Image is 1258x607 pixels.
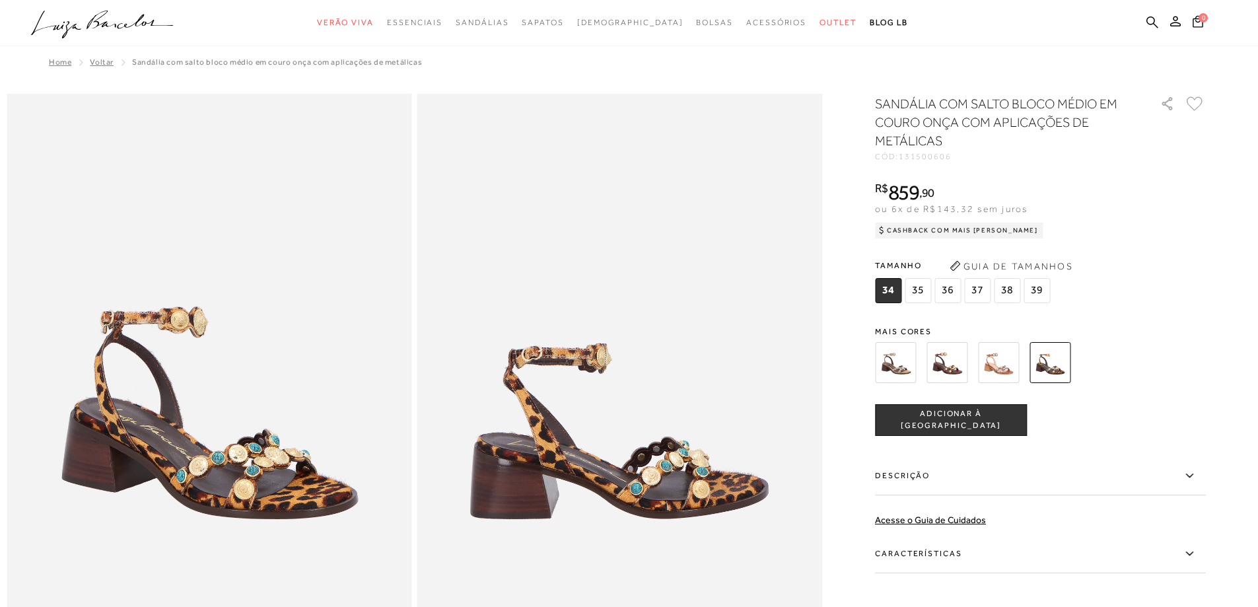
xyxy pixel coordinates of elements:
span: 37 [964,278,991,303]
span: 859 [888,180,919,204]
img: SANDÁLIA COM SALTO BLOCO MÉDIO EM COURO CAFÉ COM APLICAÇÕES METÁLICAS [926,342,967,383]
span: 39 [1024,278,1050,303]
span: Sapatos [522,18,563,27]
span: [DEMOGRAPHIC_DATA] [577,18,683,27]
span: ou 6x de R$143,32 sem juros [875,203,1028,214]
label: Características [875,535,1205,573]
span: Acessórios [746,18,806,27]
div: CÓD: [875,153,1139,161]
a: noSubCategoriesText [820,11,856,35]
span: Sandálias [456,18,508,27]
a: Acesse o Guia de Cuidados [875,515,986,525]
span: BLOG LB [870,18,908,27]
button: 0 [1189,15,1207,32]
h1: SANDÁLIA COM SALTO BLOCO MÉDIO EM COURO ONÇA COM APLICAÇÕES DE METÁLICAS [875,94,1123,150]
span: ADICIONAR À [GEOGRAPHIC_DATA] [876,408,1026,431]
span: Outlet [820,18,856,27]
a: Voltar [90,57,114,67]
span: 90 [922,186,934,199]
span: Bolsas [696,18,733,27]
a: noSubCategoriesText [387,11,442,35]
a: noSubCategoriesText [317,11,374,35]
a: BLOG LB [870,11,908,35]
span: 0 [1199,13,1208,22]
a: noSubCategoriesText [456,11,508,35]
span: 38 [994,278,1020,303]
img: SANDÁLIA COM SALTO BLOCO MÉDIO EM COURO CARAMELO COM APLICAÇÕES METÁLICAS [978,342,1019,383]
span: 35 [905,278,931,303]
span: Tamanho [875,256,1053,275]
div: Cashback com Mais [PERSON_NAME] [875,223,1043,238]
button: Guia de Tamanhos [945,256,1077,277]
a: noSubCategoriesText [522,11,563,35]
span: Verão Viva [317,18,374,27]
a: noSubCategoriesText [746,11,806,35]
a: noSubCategoriesText [696,11,733,35]
i: R$ [875,182,888,194]
span: 34 [875,278,901,303]
img: SANDÁLIA COM SALTO BLOCO MÉDIO EM COURO ONÇA COM APLICAÇÕES DE METÁLICAS [1030,342,1070,383]
button: ADICIONAR À [GEOGRAPHIC_DATA] [875,404,1027,436]
span: 36 [934,278,961,303]
a: noSubCategoriesText [577,11,683,35]
label: Descrição [875,457,1205,495]
span: 131500606 [899,152,952,161]
span: Mais cores [875,328,1205,336]
i: , [919,187,934,199]
span: Essenciais [387,18,442,27]
a: Home [49,57,71,67]
img: SANDÁLIA COM SALTO BLOCO MÉDIO EM CAMURÇA BEGE FENDI COM APLICAÇÕES METÁLICAS [875,342,916,383]
span: SANDÁLIA COM SALTO BLOCO MÉDIO EM COURO ONÇA COM APLICAÇÕES DE METÁLICAS [132,57,422,67]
